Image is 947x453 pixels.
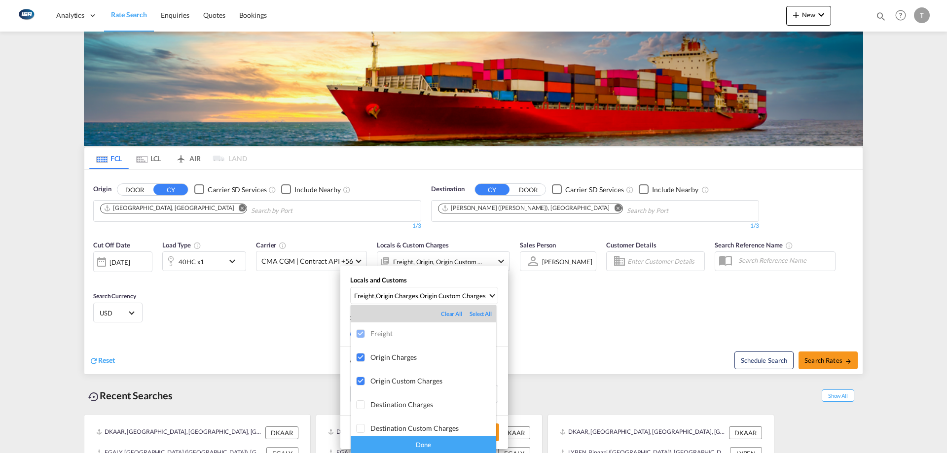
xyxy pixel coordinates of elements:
[370,377,496,385] div: Origin Custom Charges
[370,353,496,361] div: Origin Charges
[370,329,496,338] div: Freight
[441,310,470,318] div: Clear All
[351,436,496,453] div: Done
[470,310,492,318] div: Select All
[370,400,496,409] div: Destination Charges
[370,424,496,432] div: Destination Custom Charges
